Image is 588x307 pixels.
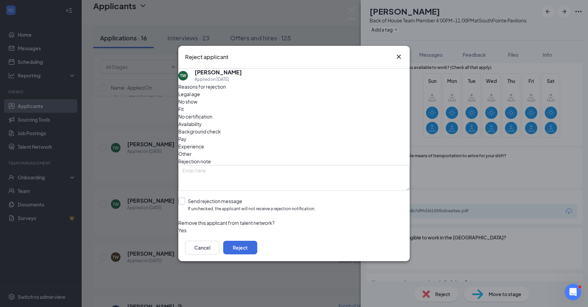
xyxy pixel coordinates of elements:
[195,69,242,76] h5: [PERSON_NAME]
[223,241,257,254] button: Reject
[178,158,211,164] span: Rejection note
[178,113,212,120] span: No certification
[178,143,204,150] span: Experience
[178,90,200,98] span: Legal age
[178,105,184,113] span: Fit
[395,53,403,61] button: Close
[195,76,242,83] div: Applied on [DATE]
[395,53,403,61] svg: Cross
[178,120,202,128] span: Availability
[178,128,221,135] span: Background check
[178,98,197,105] span: No show
[185,241,219,254] button: Cancel
[178,135,186,143] span: Pay
[565,284,581,300] iframe: Intercom live chat
[185,53,228,61] h3: Reject applicant
[178,227,186,234] span: Yes
[178,150,192,158] span: Other
[180,73,186,78] div: TW
[178,84,226,90] span: Reasons for rejection
[178,220,275,226] span: Remove this applicant from talent network?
